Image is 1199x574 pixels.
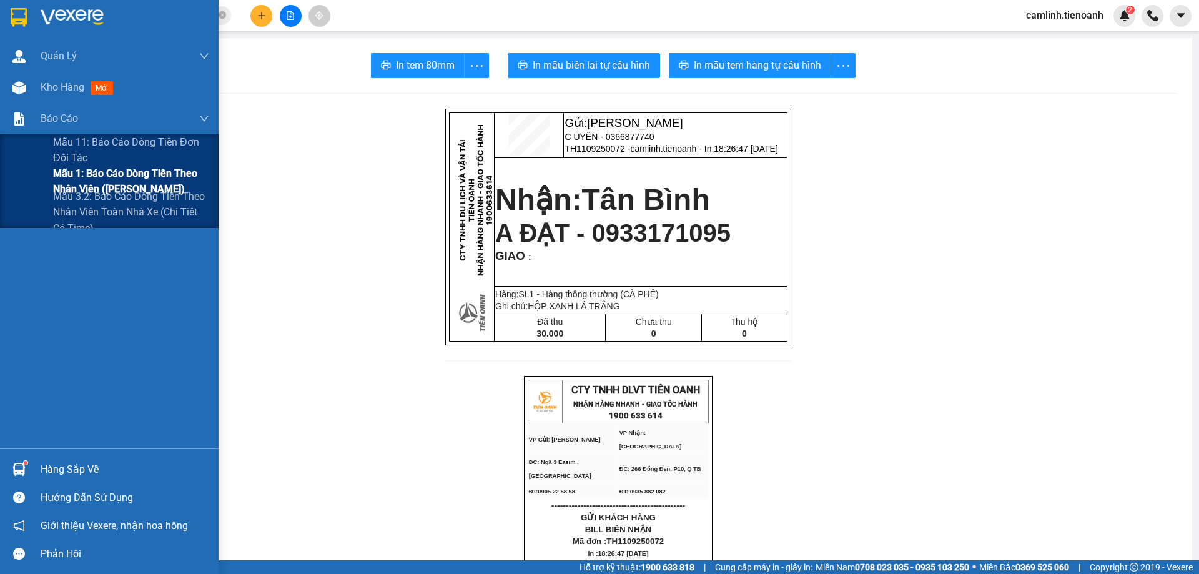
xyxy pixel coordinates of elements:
[651,329,656,339] span: 0
[587,116,683,129] span: [PERSON_NAME]
[464,53,489,78] button: more
[715,560,812,574] span: Cung cấp máy in - giấy in:
[495,301,619,311] span: Ghi chú:
[53,134,209,166] span: Mẫu 11: Báo cáo dòng tiền đơn đối tác
[41,460,209,479] div: Hàng sắp về
[816,560,969,574] span: Miền Nam
[199,51,209,61] span: down
[12,81,26,94] img: warehouse-icon
[53,166,209,197] span: Mẫu 1: Báo cáo dòng tiền theo nhân viên ([PERSON_NAME])
[979,560,1069,574] span: Miền Bắc
[219,10,226,22] span: close-circle
[551,500,685,510] span: ----------------------------------------------
[565,144,777,154] span: TH1109250072 -
[1128,6,1132,14] span: 2
[219,11,226,19] span: close-circle
[495,289,659,299] span: Hàng:SL
[1170,5,1192,27] button: caret-down
[315,11,323,20] span: aim
[529,488,575,495] span: ĐT:0905 22 58 58
[41,48,77,64] span: Quản Lý
[12,50,26,63] img: warehouse-icon
[580,560,694,574] span: Hỗ trợ kỹ thuật:
[565,132,654,142] span: C UYÊN - 0366877740
[573,400,698,408] strong: NHẬN HÀNG NHANH - GIAO TỐC HÀNH
[1126,6,1135,14] sup: 2
[1130,563,1138,572] span: copyright
[11,8,27,27] img: logo-vxr
[581,513,656,522] span: GỬI KHÁCH HÀNG
[573,537,664,546] span: Mã đơn :
[91,81,113,95] span: mới
[41,111,78,126] span: Báo cáo
[1015,562,1069,572] strong: 0369 525 060
[13,548,25,560] span: message
[609,411,663,420] strong: 1900 633 614
[855,562,969,572] strong: 0708 023 035 - 0935 103 250
[641,562,694,572] strong: 1900 633 818
[41,518,188,533] span: Giới thiệu Vexere, nhận hoa hồng
[619,466,701,472] span: ĐC: 266 Đồng Đen, P10, Q TB
[308,5,330,27] button: aim
[704,560,706,574] span: |
[619,430,682,450] span: VP Nhận: [GEOGRAPHIC_DATA]
[565,116,683,129] span: Gửi:
[286,11,295,20] span: file-add
[257,11,266,20] span: plus
[495,219,731,247] span: A ĐẠT - 0933171095
[381,60,391,72] span: printer
[1147,10,1158,21] img: phone-icon
[588,550,649,557] span: In :
[742,329,747,339] span: 0
[24,461,27,465] sup: 1
[585,525,652,534] span: BILL BIÊN NHẬN
[529,459,591,479] span: ĐC: Ngã 3 Easim ,[GEOGRAPHIC_DATA]
[581,183,709,216] span: Tân Bình
[12,463,26,476] img: warehouse-icon
[598,550,649,557] span: 18:26:47 [DATE]
[636,317,672,327] span: Chưa thu
[714,144,777,154] span: 18:26:47 [DATE]
[53,189,209,235] span: Mẫu 3.2: Báo cáo dòng tiền theo nhân viên toàn nhà xe (Chi Tiết Có Time)
[537,317,563,327] span: Đã thu
[630,144,777,154] span: camlinh.tienoanh - In:
[13,520,25,532] span: notification
[529,386,560,417] img: logo
[518,60,528,72] span: printer
[694,57,821,73] span: In mẫu tem hàng tự cấu hình
[495,183,710,216] strong: Nhận:
[495,249,525,262] span: GIAO
[1119,10,1130,21] img: icon-new-feature
[525,252,531,262] span: :
[679,60,689,72] span: printer
[1078,560,1080,574] span: |
[12,112,26,126] img: solution-icon
[41,488,209,507] div: Hướng dẫn sử dụng
[199,114,209,124] span: down
[41,81,84,93] span: Kho hàng
[396,57,455,73] span: In tem 80mm
[465,58,488,74] span: more
[1016,7,1113,23] span: camlinh.tienoanh
[536,329,563,339] span: 30.000
[530,289,659,299] span: 1 - Hàng thông thường (CÀ PHÊ)
[529,437,601,443] span: VP Gửi: [PERSON_NAME]
[619,488,666,495] span: ĐT: 0935 882 082
[41,545,209,563] div: Phản hồi
[533,57,650,73] span: In mẫu biên lai tự cấu hình
[280,5,302,27] button: file-add
[831,53,856,78] button: more
[831,58,855,74] span: more
[528,301,619,311] span: HỘP XANH LÁ TRẮNG
[972,565,976,570] span: ⚪️
[13,492,25,503] span: question-circle
[571,384,700,396] span: CTY TNHH DLVT TIẾN OANH
[669,53,831,78] button: printerIn mẫu tem hàng tự cấu hình
[730,317,758,327] span: Thu hộ
[1175,10,1187,21] span: caret-down
[371,53,465,78] button: printerIn tem 80mm
[250,5,272,27] button: plus
[508,53,660,78] button: printerIn mẫu biên lai tự cấu hình
[606,537,664,546] span: TH1109250072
